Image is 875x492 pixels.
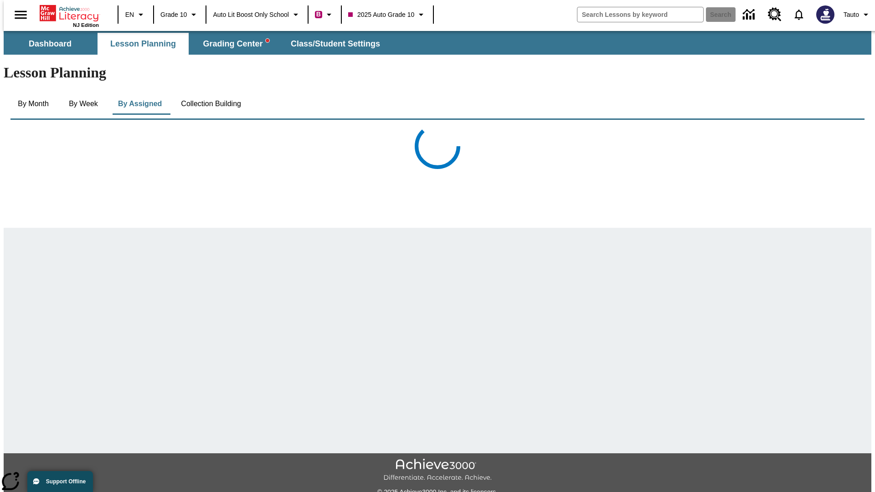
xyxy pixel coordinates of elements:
[816,5,834,24] img: Avatar
[110,39,176,49] span: Lesson Planning
[840,6,875,23] button: Profile/Settings
[345,6,430,23] button: Class: 2025 Auto Grade 10, Select your class
[844,10,859,20] span: Tauto
[10,93,56,115] button: By Month
[121,6,150,23] button: Language: EN, Select a language
[737,2,762,27] a: Data Center
[7,1,34,28] button: Open side menu
[4,33,388,55] div: SubNavbar
[61,93,106,115] button: By Week
[203,39,269,49] span: Grading Center
[40,3,99,28] div: Home
[157,6,203,23] button: Grade: Grade 10, Select a grade
[190,33,282,55] button: Grading Center
[111,93,169,115] button: By Assigned
[29,39,72,49] span: Dashboard
[73,22,99,28] span: NJ Edition
[283,33,387,55] button: Class/Student Settings
[291,39,380,49] span: Class/Student Settings
[125,10,134,20] span: EN
[40,4,99,22] a: Home
[174,93,248,115] button: Collection Building
[5,33,96,55] button: Dashboard
[811,3,840,26] button: Select a new avatar
[4,64,871,81] h1: Lesson Planning
[383,459,492,482] img: Achieve3000 Differentiate Accelerate Achieve
[98,33,189,55] button: Lesson Planning
[348,10,414,20] span: 2025 Auto Grade 10
[27,471,93,492] button: Support Offline
[311,6,338,23] button: Boost Class color is violet red. Change class color
[577,7,703,22] input: search field
[762,2,787,27] a: Resource Center, Will open in new tab
[316,9,321,20] span: B
[266,39,269,42] svg: writing assistant alert
[209,6,305,23] button: School: Auto Lit Boost only School, Select your school
[4,31,871,55] div: SubNavbar
[213,10,289,20] span: Auto Lit Boost only School
[160,10,187,20] span: Grade 10
[46,478,86,485] span: Support Offline
[787,3,811,26] a: Notifications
